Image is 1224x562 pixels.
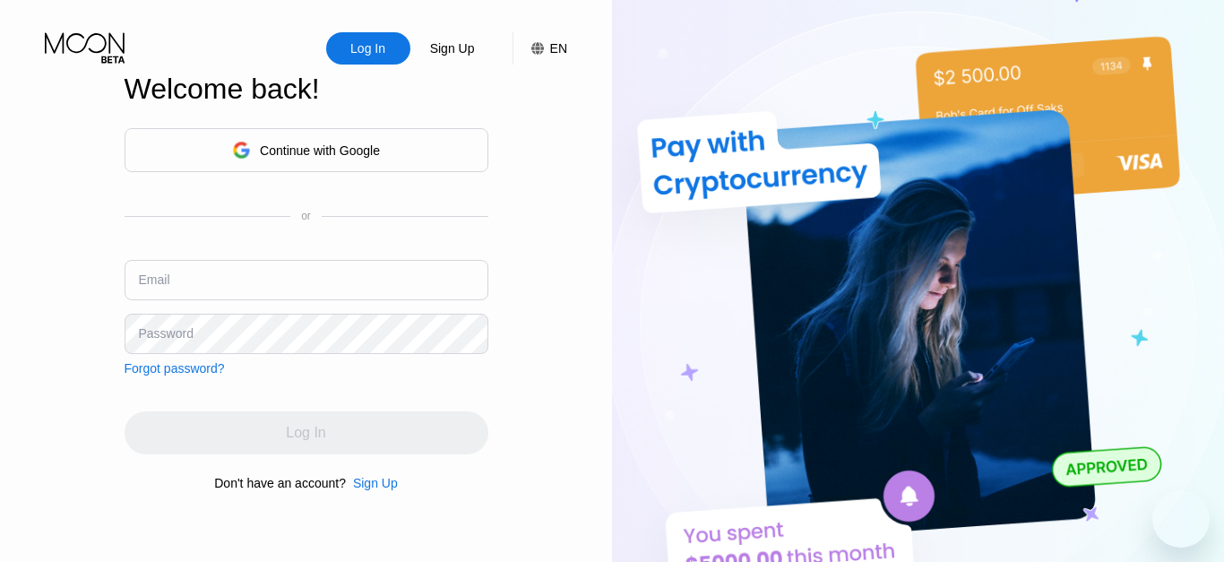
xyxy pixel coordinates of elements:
[428,39,477,57] div: Sign Up
[346,476,398,490] div: Sign Up
[410,32,495,65] div: Sign Up
[125,128,488,172] div: Continue with Google
[301,210,311,222] div: or
[550,41,567,56] div: EN
[125,361,225,376] div: Forgot password?
[326,32,410,65] div: Log In
[260,143,380,158] div: Continue with Google
[353,476,398,490] div: Sign Up
[139,326,194,341] div: Password
[125,73,488,106] div: Welcome back!
[139,272,170,287] div: Email
[1152,490,1210,548] iframe: Button to launch messaging window
[513,32,567,65] div: EN
[214,476,346,490] div: Don't have an account?
[349,39,387,57] div: Log In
